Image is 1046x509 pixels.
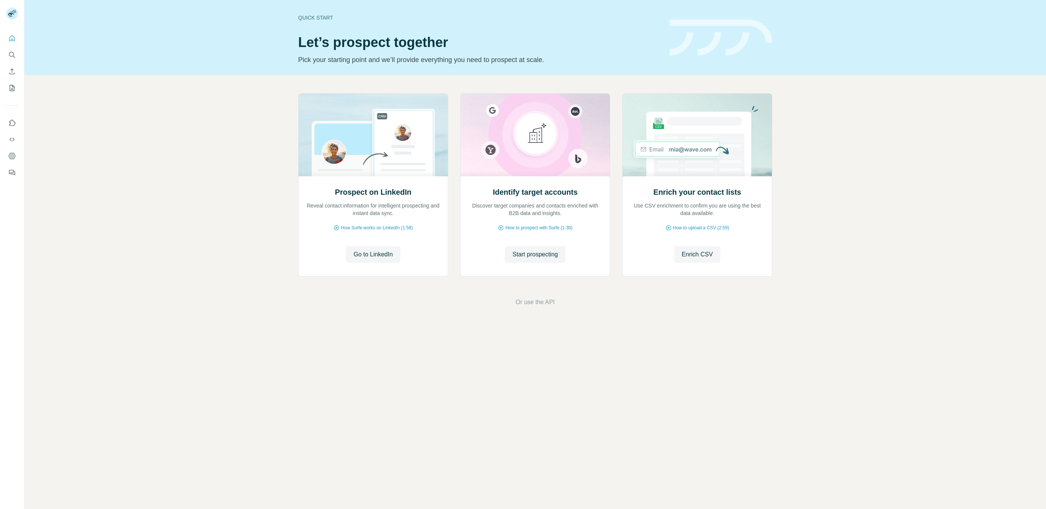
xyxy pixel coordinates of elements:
button: Use Surfe API [6,133,18,146]
h2: Identify target accounts [493,187,578,197]
span: Go to LinkedIn [353,250,393,259]
span: Start prospecting [512,250,558,259]
button: My lists [6,81,18,95]
img: Enrich your contact lists [622,94,772,176]
span: How Surfe works on LinkedIn (1:58) [341,224,413,231]
button: Use Surfe on LinkedIn [6,116,18,130]
h1: Let’s prospect together [298,35,661,50]
button: Quick start [6,32,18,45]
span: How to prospect with Surfe (1:30) [505,224,572,231]
p: Reveal contact information for intelligent prospecting and instant data sync. [306,202,440,217]
p: Discover target companies and contacts enriched with B2B data and insights. [468,202,602,217]
button: Go to LinkedIn [346,246,400,263]
span: Enrich CSV [682,250,713,259]
button: Search [6,48,18,62]
button: Enrich CSV [674,246,720,263]
p: Use CSV enrichment to confirm you are using the best data available. [630,202,764,217]
button: Dashboard [6,149,18,163]
img: banner [670,20,772,56]
button: Feedback [6,166,18,179]
button: Enrich CSV [6,65,18,78]
button: Or use the API [515,298,555,307]
img: Prospect on LinkedIn [298,94,448,176]
h2: Enrich your contact lists [653,187,741,197]
img: Identify target accounts [460,94,610,176]
span: How to upload a CSV (2:59) [673,224,729,231]
div: Quick start [298,14,661,21]
p: Pick your starting point and we’ll provide everything you need to prospect at scale. [298,55,661,65]
h2: Prospect on LinkedIn [335,187,411,197]
button: Start prospecting [505,246,565,263]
